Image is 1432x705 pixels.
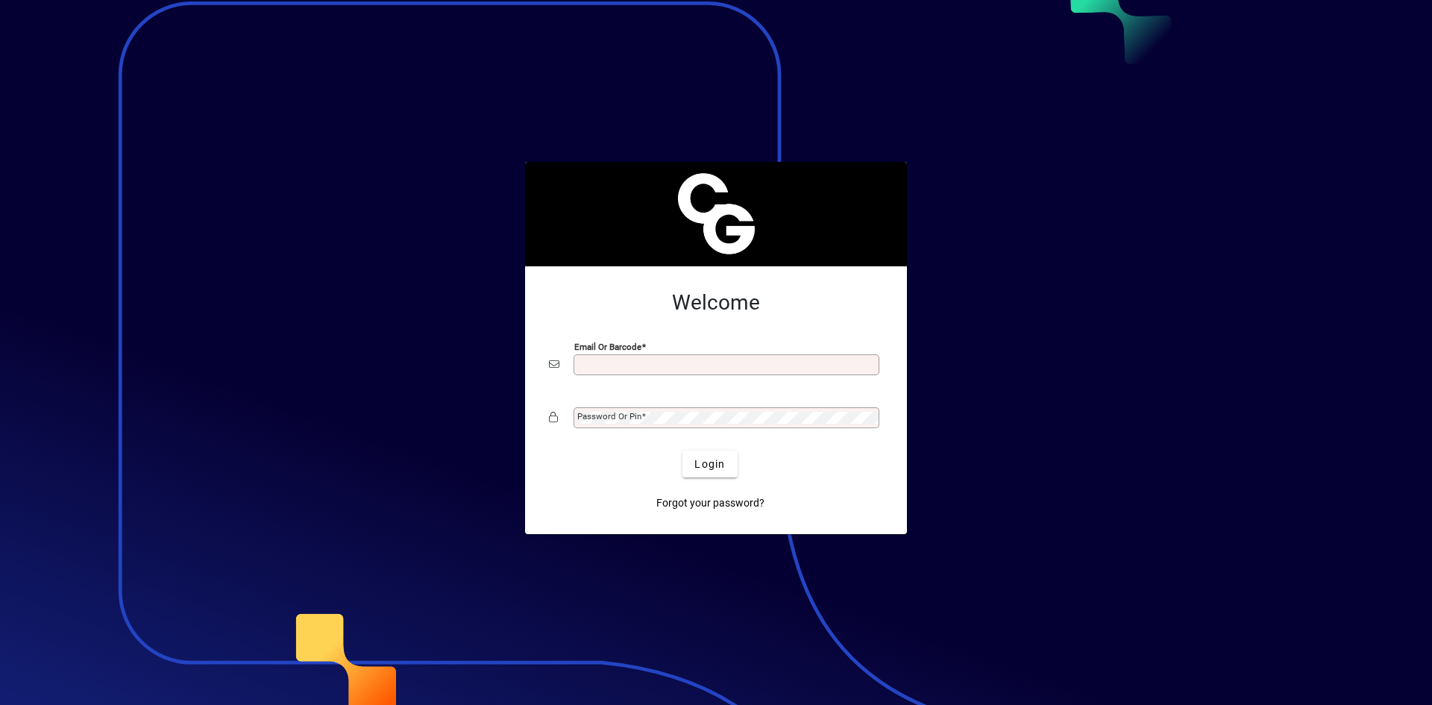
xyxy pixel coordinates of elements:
a: Forgot your password? [650,489,770,516]
span: Forgot your password? [656,495,764,511]
button: Login [682,451,737,477]
mat-label: Email or Barcode [574,342,641,352]
mat-label: Password or Pin [577,411,641,422]
h2: Welcome [549,290,883,316]
span: Login [694,457,725,472]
